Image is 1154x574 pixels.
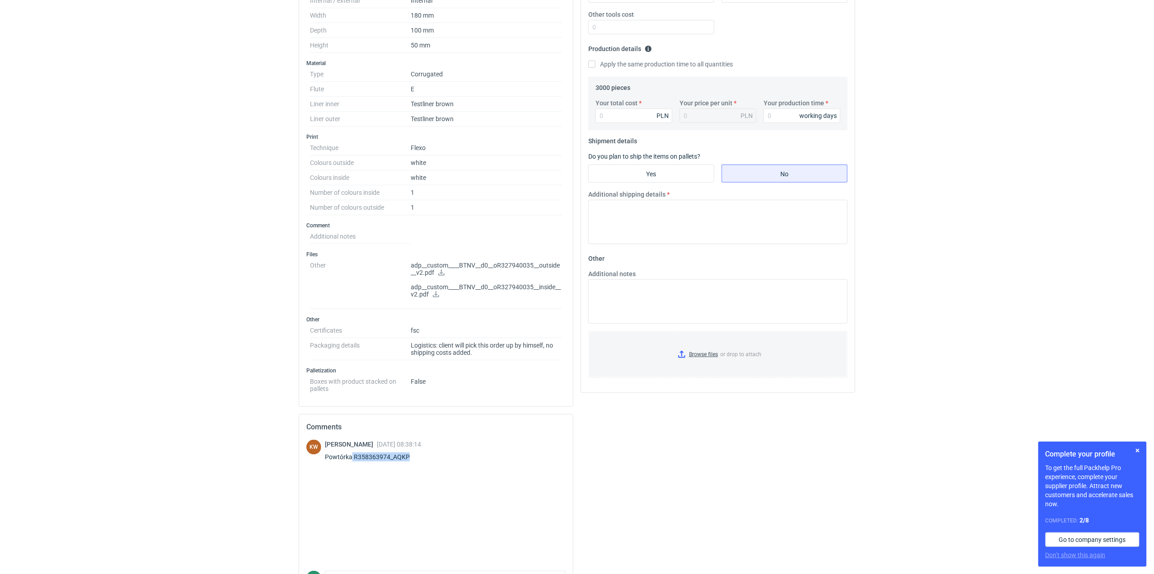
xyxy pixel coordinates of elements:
input: 0 [596,108,672,123]
dd: fsc [411,323,562,338]
h3: Files [306,251,566,258]
p: adp__custom____BTNV__d0__oR327940035__inside__v2.pdf [411,283,562,299]
h3: Palletization [306,367,566,374]
label: Your price per unit [680,99,732,108]
dd: 100 mm [411,23,562,38]
dd: Flexo [411,141,562,155]
dt: Technique [310,141,411,155]
dd: Corrugated [411,67,562,82]
legend: Other [588,251,605,262]
dd: Testliner brown [411,112,562,127]
dt: Flute [310,82,411,97]
dd: E [411,82,562,97]
p: adp__custom____BTNV__d0__oR327940035__outside__v2.pdf [411,262,562,277]
legend: Production details [588,42,652,52]
h3: Other [306,316,566,323]
dt: Type [310,67,411,82]
dt: Liner inner [310,97,411,112]
button: Don’t show this again [1046,550,1106,560]
dt: Colours outside [310,155,411,170]
dt: Number of colours inside [310,185,411,200]
input: 0 [588,20,714,34]
dt: Number of colours outside [310,200,411,215]
label: Your production time [764,99,824,108]
dt: Liner outer [310,112,411,127]
label: No [722,165,848,183]
h1: Complete your profile [1046,449,1140,460]
p: To get the full Packhelp Pro experience, complete your supplier profile. Attract new customers an... [1046,463,1140,508]
legend: Shipment details [588,134,637,145]
dd: 1 [411,185,562,200]
label: Do you plan to ship the items on pallets? [588,153,700,160]
dt: Packaging details [310,338,411,360]
button: Skip for now [1132,445,1143,456]
a: Go to company settings [1046,532,1140,547]
input: 0 [764,108,840,123]
label: Other tools cost [588,10,634,19]
span: [PERSON_NAME] [325,441,377,448]
span: [DATE] 08:38:14 [377,441,421,448]
dt: Other [310,258,411,309]
div: PLN [741,111,753,120]
label: Additional notes [588,269,636,278]
div: Powtórka R358363974_AQKP [325,452,421,461]
label: Additional shipping details [588,190,666,199]
dt: Depth [310,23,411,38]
div: Klaudia Wiśniewska [306,440,321,455]
div: Completed: [1046,516,1140,525]
label: Yes [588,165,714,183]
div: working days [799,111,837,120]
dd: Testliner brown [411,97,562,112]
strong: 2 / 8 [1080,517,1089,524]
dt: Additional notes [310,229,411,244]
h3: Material [306,60,566,67]
dd: 180 mm [411,8,562,23]
div: PLN [657,111,669,120]
h2: Comments [306,422,566,433]
label: Your total cost [596,99,638,108]
dd: Logistics: client will pick this order up by himself, no shipping costs added. [411,338,562,360]
dt: Boxes with product stacked on pallets [310,374,411,392]
dd: 1 [411,200,562,215]
dt: Certificates [310,323,411,338]
dt: Width [310,8,411,23]
dt: Height [310,38,411,53]
dt: Colours inside [310,170,411,185]
dd: white [411,170,562,185]
dd: 50 mm [411,38,562,53]
dd: white [411,155,562,170]
label: Apply the same production time to all quantities [588,60,733,69]
h3: Comment [306,222,566,229]
legend: 3000 pieces [596,80,630,91]
h3: Print [306,133,566,141]
label: or drop to attach [589,331,847,377]
figcaption: KW [306,440,321,455]
dd: False [411,374,562,392]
